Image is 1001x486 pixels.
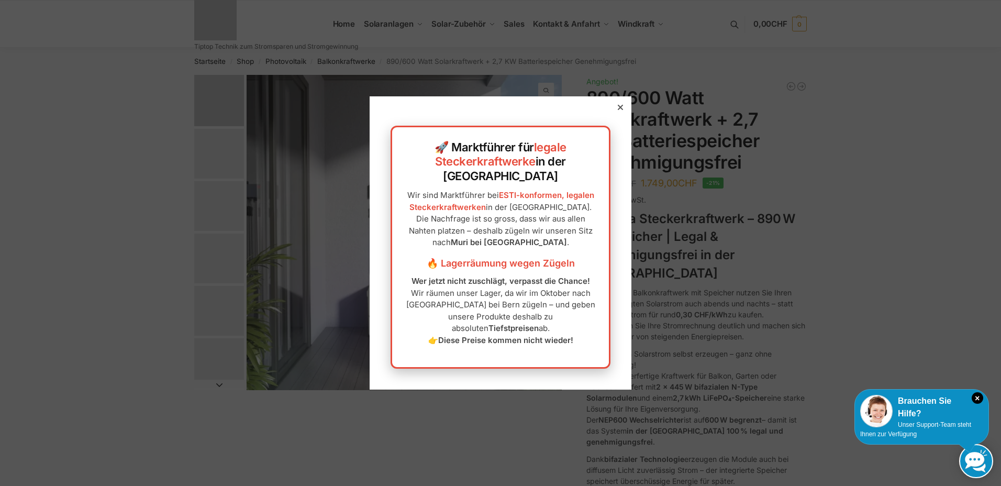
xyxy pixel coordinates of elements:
strong: Muri bei [GEOGRAPHIC_DATA] [451,237,567,247]
i: Schließen [972,392,983,404]
a: ESTI-konformen, legalen Steckerkraftwerken [409,190,594,212]
span: Unser Support-Team steht Ihnen zur Verfügung [860,421,971,438]
strong: Diese Preise kommen nicht wieder! [438,335,573,345]
p: Wir räumen unser Lager, da wir im Oktober nach [GEOGRAPHIC_DATA] bei Bern zügeln – und geben unse... [403,275,598,346]
strong: Tiefstpreisen [488,323,539,333]
strong: Wer jetzt nicht zuschlägt, verpasst die Chance! [411,276,590,286]
a: legale Steckerkraftwerke [435,140,566,169]
div: Brauchen Sie Hilfe? [860,395,983,420]
h2: 🚀 Marktführer für in der [GEOGRAPHIC_DATA] [403,140,598,184]
img: Customer service [860,395,893,427]
h3: 🔥 Lagerräumung wegen Zügeln [403,257,598,270]
p: Wir sind Marktführer bei in der [GEOGRAPHIC_DATA]. Die Nachfrage ist so gross, dass wir aus allen... [403,190,598,249]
